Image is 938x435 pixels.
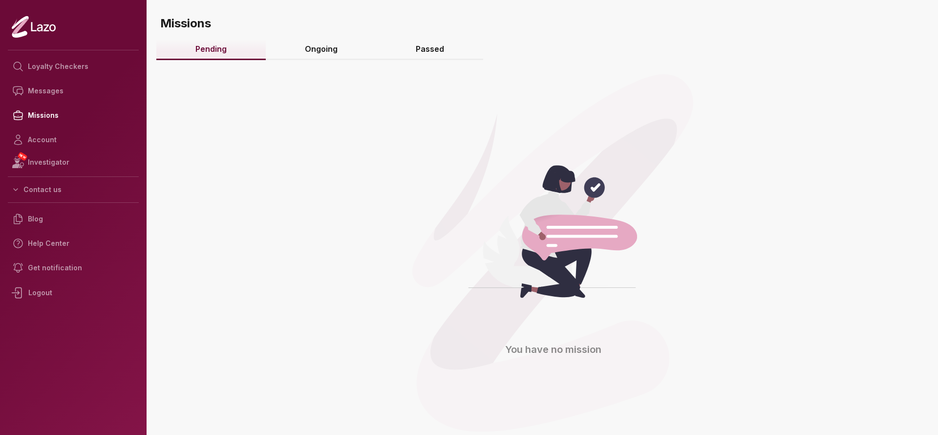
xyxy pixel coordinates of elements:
[8,103,139,128] a: Missions
[266,39,377,60] a: Ongoing
[8,231,139,256] a: Help Center
[156,39,266,60] a: Pending
[8,280,139,305] div: Logout
[8,207,139,231] a: Blog
[8,128,139,152] a: Account
[8,152,139,173] a: NEWInvestigator
[8,256,139,280] a: Get notification
[8,181,139,198] button: Contact us
[17,152,28,161] span: NEW
[8,54,139,79] a: Loyalty Checkers
[8,79,139,103] a: Messages
[377,39,483,60] a: Passed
